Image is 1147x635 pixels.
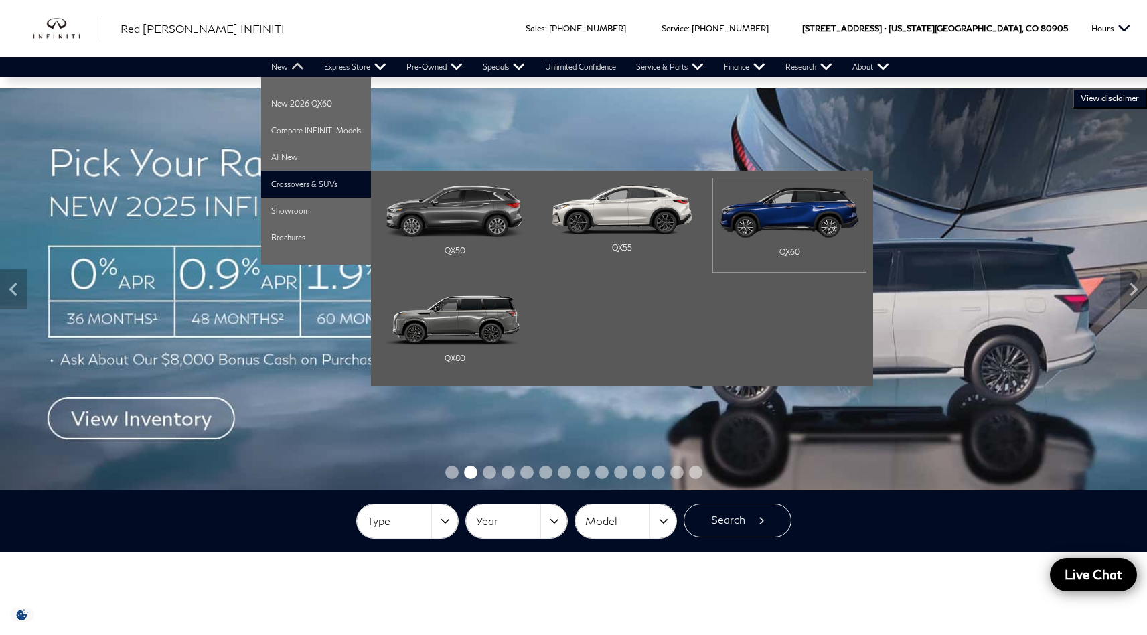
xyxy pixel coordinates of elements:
a: New 2026 QX60 [261,90,371,117]
span: VIEW DISCLAIMER [1081,93,1139,104]
a: QX60 [712,178,866,273]
a: Live Chat [1050,558,1137,591]
span: Go to slide 1 [445,466,459,479]
section: Click to Open Cookie Consent Modal [7,608,37,622]
div: QX80 [385,345,524,372]
a: infiniti [33,18,100,40]
span: Go to slide 3 [483,466,496,479]
span: Go to slide 13 [670,466,684,479]
span: Go to slide 14 [689,466,702,479]
a: Compare INFINITI Models [261,117,371,144]
button: Search [684,504,791,537]
a: All New [261,144,371,171]
img: QX80 [385,293,524,346]
div: Next [1120,269,1147,309]
button: Model [575,504,676,538]
span: Service [662,23,688,33]
a: Service & Parts [626,57,714,77]
a: Finance [714,57,775,77]
a: Express Store [314,57,396,77]
img: QX55 [552,185,692,234]
span: Go to slide 4 [502,466,515,479]
a: About [842,57,899,77]
button: Year [466,504,567,538]
a: Showroom [261,198,371,224]
span: Sales [526,23,545,33]
span: Go to slide 7 [558,466,571,479]
span: Go to slide 8 [577,466,590,479]
span: Year [476,510,540,533]
span: Go to slide 2 [464,466,477,479]
a: QX50 [378,178,532,271]
div: QX60 [720,238,859,265]
img: QX50 [385,185,524,237]
a: [STREET_ADDRESS] • [US_STATE][GEOGRAPHIC_DATA], CO 80905 [802,23,1068,33]
span: Red [PERSON_NAME] INFINITI [121,22,285,35]
span: Go to slide 12 [652,466,665,479]
img: INFINITI [33,18,100,40]
span: : [688,23,690,33]
a: Pre-Owned [396,57,473,77]
img: QX60 [720,185,859,238]
nav: Main Navigation [261,57,899,77]
span: Go to slide 9 [595,466,609,479]
a: Unlimited Confidence [535,57,626,77]
a: Red [PERSON_NAME] INFINITI [121,21,285,37]
a: Research [775,57,842,77]
div: QX50 [385,237,524,264]
span: Go to slide 6 [539,466,552,479]
a: Brochures [261,224,371,251]
a: Specials [473,57,535,77]
span: Type [367,510,431,533]
span: : [545,23,547,33]
button: Type [357,504,458,538]
a: QX55 [545,178,699,269]
span: Go to slide 11 [633,466,646,479]
a: [PHONE_NUMBER] [692,23,769,33]
span: Go to slide 5 [520,466,534,479]
span: Go to slide 10 [614,466,627,479]
a: New [261,57,314,77]
span: Model [585,510,649,533]
div: QX55 [552,234,692,261]
a: [PHONE_NUMBER] [549,23,626,33]
img: Opt-Out Icon [7,608,37,622]
span: Live Chat [1058,566,1129,583]
a: QX80 [378,286,532,380]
